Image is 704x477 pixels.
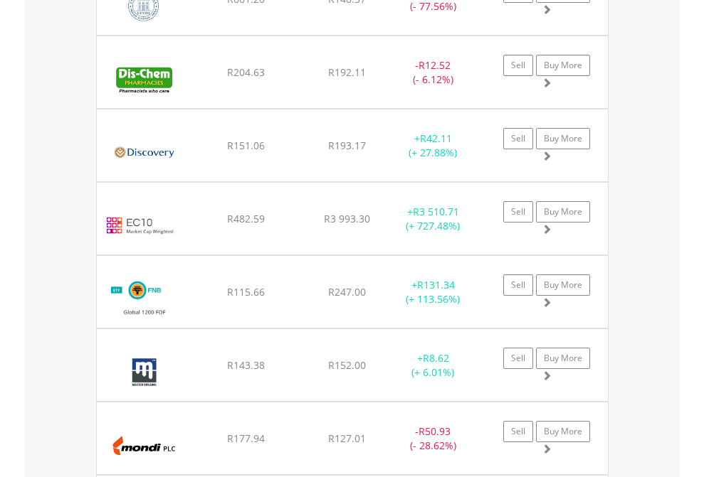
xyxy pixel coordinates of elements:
[227,65,265,79] span: R204.63
[227,285,265,299] span: R115.66
[536,201,590,223] a: Buy More
[536,128,590,149] a: Buy More
[227,139,265,152] span: R151.06
[503,201,533,223] a: Sell
[328,432,366,445] span: R127.01
[389,58,478,87] div: - (- 6.12%)
[413,205,459,218] span: R3 510.71
[324,212,370,225] span: R3 993.30
[503,421,533,442] a: Sell
[503,348,533,369] a: Sell
[227,432,265,445] span: R177.94
[389,132,478,160] div: + (+ 27.88%)
[389,351,478,380] div: + (+ 6.01%)
[417,278,455,291] span: R131.34
[227,358,265,372] span: R143.38
[227,212,265,225] span: R482.59
[503,274,533,296] a: Sell
[328,65,366,79] span: R192.11
[420,132,452,145] span: R42.11
[419,58,451,72] span: R12.52
[104,274,186,324] img: EQU.ZA.FNBEQF.png
[104,200,176,251] img: EC10.EC.EC10.png
[389,424,478,453] div: - (- 28.62%)
[503,55,533,76] a: Sell
[419,424,451,438] span: R50.93
[536,348,590,369] a: Buy More
[423,351,449,365] span: R8.62
[503,128,533,149] a: Sell
[104,347,184,397] img: EQU.ZA.MDI.png
[104,54,184,104] img: EQU.ZA.DCP.png
[389,278,478,306] div: + (+ 113.56%)
[104,420,184,471] img: EQU.ZA.MNP.png
[328,139,366,152] span: R193.17
[328,358,366,372] span: R152.00
[104,127,184,178] img: EQU.ZA.DSY.png
[536,274,590,296] a: Buy More
[536,421,590,442] a: Buy More
[328,285,366,299] span: R247.00
[536,55,590,76] a: Buy More
[389,205,478,233] div: + (+ 727.48%)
